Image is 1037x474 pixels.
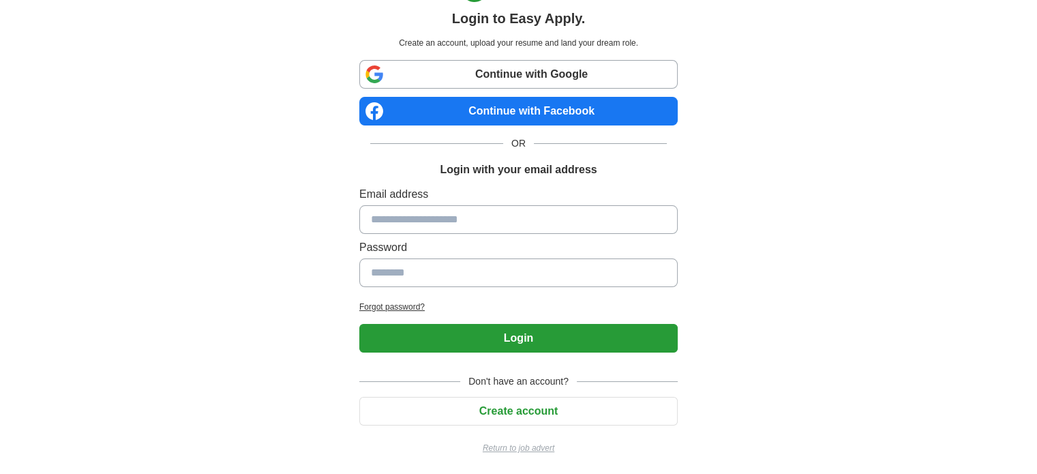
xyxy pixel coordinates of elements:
button: Create account [359,397,678,426]
span: OR [503,136,534,151]
h1: Login to Easy Apply. [452,8,586,29]
button: Login [359,324,678,353]
label: Password [359,239,678,256]
a: Continue with Facebook [359,97,678,125]
label: Email address [359,186,678,203]
a: Forgot password? [359,301,678,313]
span: Don't have an account? [460,374,577,389]
h1: Login with your email address [440,162,597,178]
a: Create account [359,405,678,417]
a: Continue with Google [359,60,678,89]
p: Create an account, upload your resume and land your dream role. [362,37,675,49]
a: Return to job advert [359,442,678,454]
